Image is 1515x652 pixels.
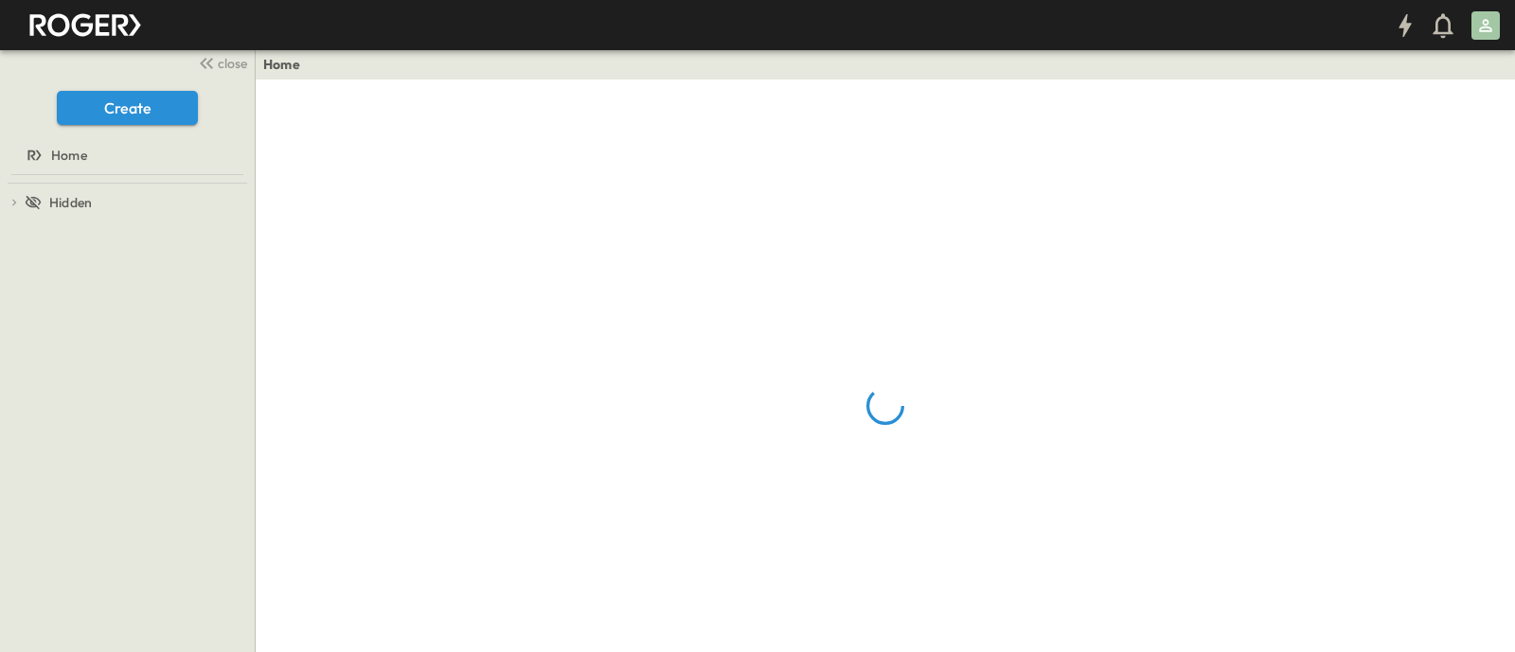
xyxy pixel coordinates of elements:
a: Home [4,142,247,168]
nav: breadcrumbs [263,55,312,74]
span: Home [51,146,87,165]
a: Home [263,55,300,74]
button: close [190,49,251,76]
span: close [218,54,247,73]
button: Create [57,91,198,125]
span: Hidden [49,193,92,212]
